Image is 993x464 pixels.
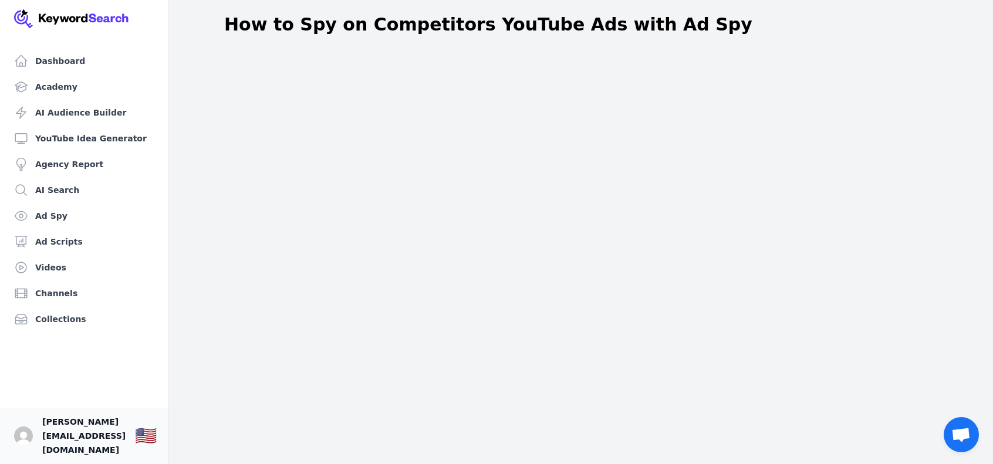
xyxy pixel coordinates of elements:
img: Your Company [14,9,129,28]
a: Videos [9,256,159,279]
span: [PERSON_NAME][EMAIL_ADDRESS][DOMAIN_NAME] [42,415,126,457]
a: Ad Scripts [9,230,159,253]
div: Open chat [944,417,979,452]
h1: How to Spy on Competitors YouTube Ads with Ad Spy [224,14,752,35]
a: Channels [9,282,159,305]
a: Collections [9,307,159,331]
a: Academy [9,75,159,99]
a: YouTube Idea Generator [9,127,159,150]
a: AI Search [9,178,159,202]
a: AI Audience Builder [9,101,159,124]
button: Open user button [14,426,33,445]
a: Agency Report [9,153,159,176]
button: 🇺🇸 [135,424,157,448]
a: Ad Spy [9,204,159,228]
div: 🇺🇸 [135,425,157,446]
a: Dashboard [9,49,159,73]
